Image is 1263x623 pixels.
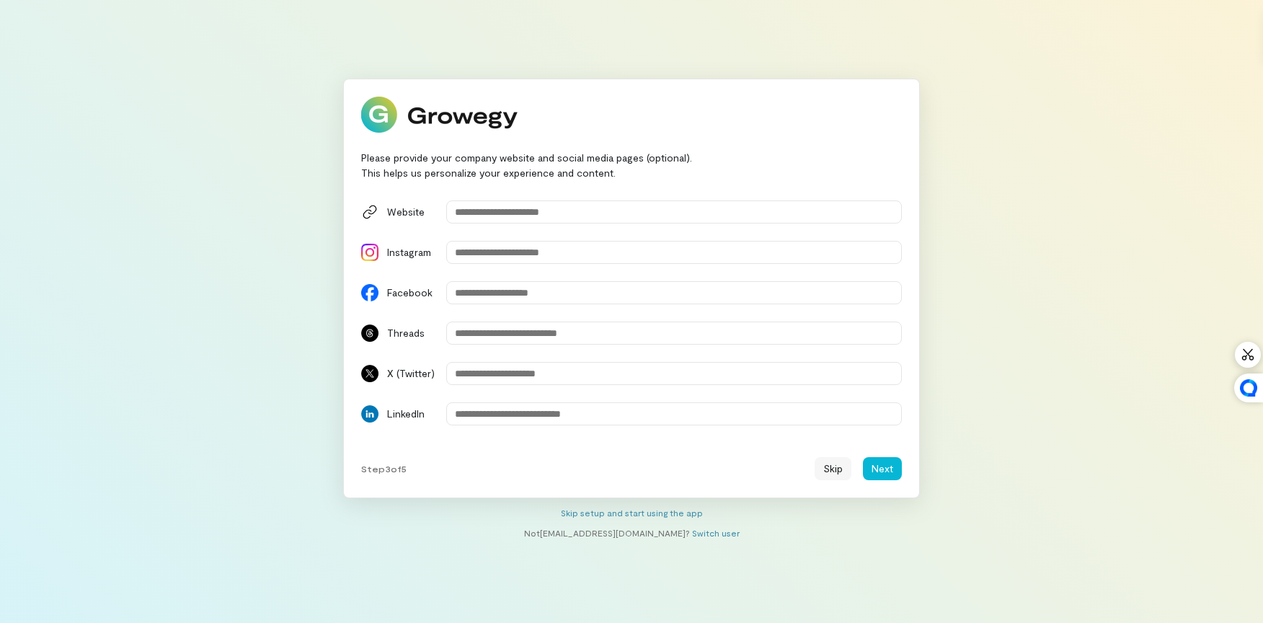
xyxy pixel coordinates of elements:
[361,150,902,180] div: Please provide your company website and social media pages (optional). This helps us personalize ...
[446,322,902,345] input: Threads
[387,407,438,421] div: LinkedIn
[692,528,740,538] a: Switch user
[361,405,378,423] img: LinkedIn
[361,324,378,342] img: Threads
[387,286,438,300] div: Facebook
[446,241,902,264] input: Instagram
[446,200,902,224] input: Website
[446,362,902,385] input: X (Twitter)
[524,528,690,538] span: Not [EMAIL_ADDRESS][DOMAIN_NAME] ?
[361,463,407,474] span: Step 3 of 5
[446,402,902,425] input: LinkedIn
[815,457,851,480] button: Skip
[863,457,902,480] button: Next
[387,366,438,381] div: X (Twitter)
[446,281,902,304] input: Facebook
[361,284,378,301] img: Facebook
[561,508,703,518] a: Skip setup and start using the app
[387,326,438,340] div: Threads
[387,245,438,260] div: Instagram
[361,97,518,133] img: Growegy logo
[361,244,378,261] img: Instagram
[387,205,438,219] div: Website
[361,365,378,382] img: X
